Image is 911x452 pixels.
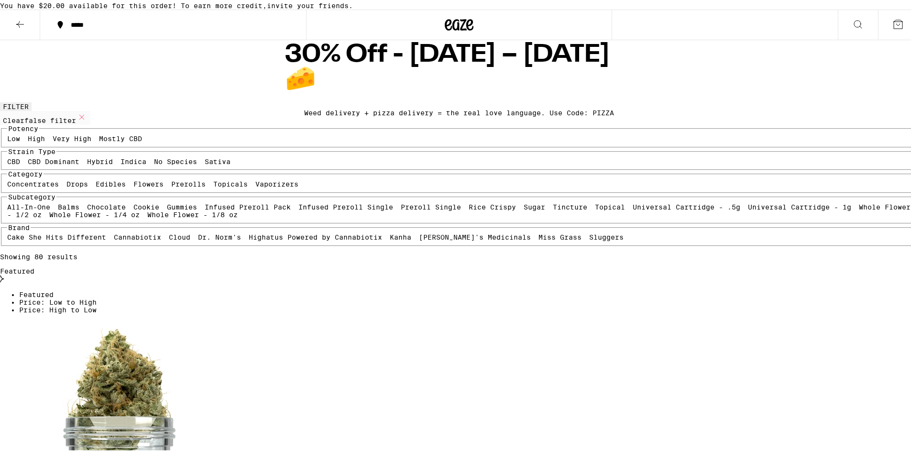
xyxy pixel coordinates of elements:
label: Cloud [169,232,190,239]
label: Drops [66,178,88,186]
label: Flowers [133,178,164,186]
legend: Category [7,168,44,176]
div: Weed delivery + pizza delivery = the real love language. Use Code: PIZZA [304,107,614,115]
label: CBD Dominant [28,156,79,164]
label: Tincture [553,201,587,209]
label: Vaporizers [255,178,298,186]
label: Highatus Powered by Cannabiotix [249,232,382,239]
label: Kanha [390,232,411,239]
label: Edibles [96,178,126,186]
label: [PERSON_NAME]'s Medicinals [419,232,531,239]
legend: Potency [7,123,39,131]
label: Gummies [167,201,197,209]
label: Cannabiotix [114,232,161,239]
label: Miss Grass [538,232,582,239]
label: Hybrid [87,156,113,164]
span: Featured [19,289,54,297]
label: Topical [595,201,625,209]
label: Mostly CBD [99,133,142,141]
label: High [28,133,45,141]
span: Price: Low to High [19,297,97,304]
label: Whole Flower - 1/8 oz [147,209,238,217]
label: All-In-One [7,201,50,209]
label: No Species [154,156,197,164]
label: Sluggers [589,232,624,239]
label: Cake She Hits Different [7,232,106,239]
label: Infused Preroll Pack [205,201,291,209]
label: Indica [121,156,146,164]
span: Help [22,7,41,15]
label: Sativa [205,156,230,164]
label: Whole Flower - 1/2 oz [7,201,911,217]
label: Whole Flower - 1/4 oz [49,209,140,217]
label: Cookie [133,201,159,209]
label: Concentrates [7,178,59,186]
legend: Strain Type [7,146,56,154]
span: Price: High to Low [19,304,97,312]
label: Rice Crispy [469,201,516,209]
label: Dr. Norm's [198,232,241,239]
label: Topicals [213,178,248,186]
label: Prerolls [171,178,206,186]
label: Universal Cartridge - 1g [748,201,851,209]
legend: Brand [7,222,31,230]
h1: 30% Off - [DATE] – [DATE] 🧀 [285,41,633,90]
label: Infused Preroll Single [298,201,393,209]
label: Preroll Single [401,201,461,209]
label: Chocolate [87,201,126,209]
label: Balms [58,201,79,209]
label: Very High [53,133,91,141]
label: Universal Cartridge - .5g [633,201,740,209]
label: Sugar [524,201,545,209]
legend: Subcategory [7,191,56,199]
label: Low [7,133,20,141]
label: CBD [7,156,20,164]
